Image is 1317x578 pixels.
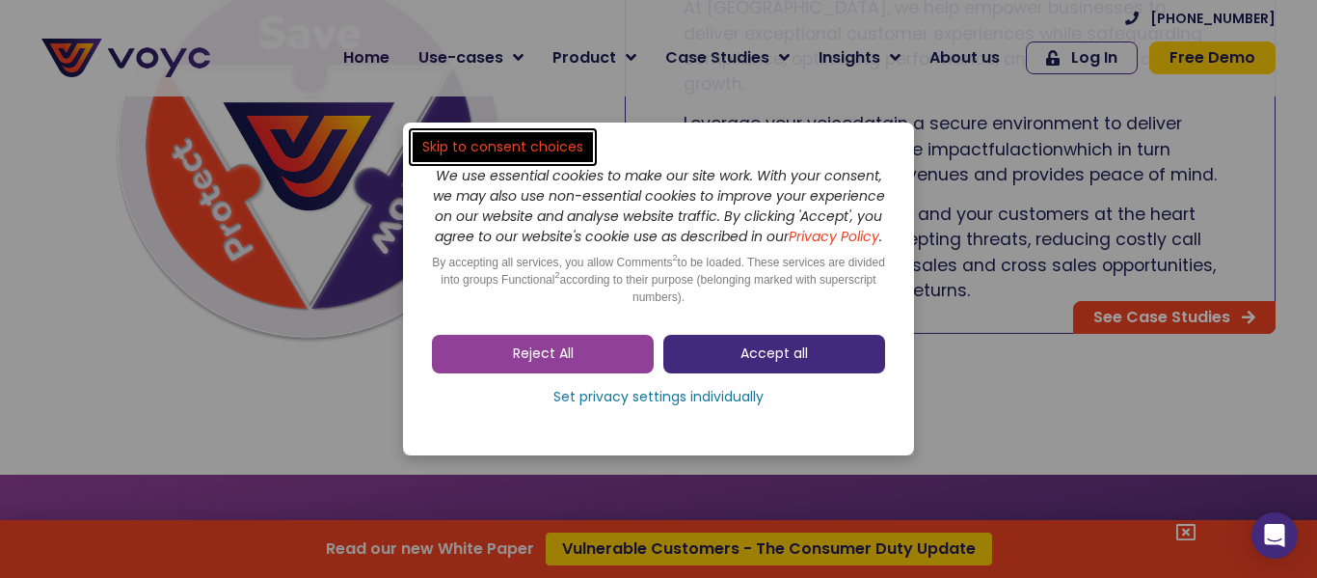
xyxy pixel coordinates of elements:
a: Privacy Policy [397,401,488,421]
span: Reject All [513,344,574,364]
span: Set privacy settings individually [553,388,764,407]
a: Privacy Policy [789,227,879,246]
span: Phone [255,77,304,99]
sup: 2 [554,270,559,280]
i: We use essential cookies to make our site work. With your consent, we may also use non-essential ... [433,166,885,246]
a: Accept all [663,335,885,373]
sup: 2 [673,253,678,262]
a: Set privacy settings individually [432,383,885,412]
span: Accept all [740,344,808,364]
span: By accepting all services, you allow Comments to be loaded. These services are divided into group... [432,256,885,304]
a: Reject All [432,335,654,373]
a: Skip to consent choices [413,132,593,162]
span: Job title [255,156,321,179]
